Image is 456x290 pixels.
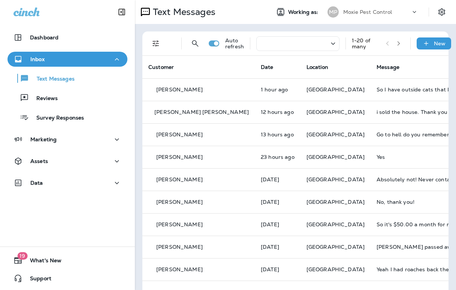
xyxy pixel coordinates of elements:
[306,199,365,205] span: [GEOGRAPHIC_DATA]
[434,40,446,46] p: New
[306,109,365,115] span: [GEOGRAPHIC_DATA]
[288,9,320,15] span: Working as:
[30,56,45,62] p: Inbox
[261,176,295,182] p: Sep 22, 2025 11:23 AM
[7,132,127,147] button: Marketing
[22,275,51,284] span: Support
[306,221,365,228] span: [GEOGRAPHIC_DATA]
[29,76,75,83] p: Text Messages
[30,136,57,142] p: Marketing
[306,176,365,183] span: [GEOGRAPHIC_DATA]
[7,30,127,45] button: Dashboard
[30,158,48,164] p: Assets
[111,4,132,19] button: Collapse Sidebar
[7,154,127,169] button: Assets
[261,199,295,205] p: Sep 22, 2025 10:54 AM
[7,175,127,190] button: Data
[7,70,127,86] button: Text Messages
[7,253,127,268] button: 19What's New
[188,36,203,51] button: Search Messages
[306,131,365,138] span: [GEOGRAPHIC_DATA]
[7,52,127,67] button: Inbox
[306,154,365,160] span: [GEOGRAPHIC_DATA]
[7,271,127,286] button: Support
[261,87,295,93] p: Sep 23, 2025 10:06 AM
[30,34,58,40] p: Dashboard
[261,109,295,115] p: Sep 22, 2025 11:03 PM
[30,180,43,186] p: Data
[261,266,295,272] p: Sep 22, 2025 09:37 AM
[306,266,365,273] span: [GEOGRAPHIC_DATA]
[261,154,295,160] p: Sep 22, 2025 11:49 AM
[261,64,274,70] span: Date
[150,6,215,18] p: Text Messages
[156,132,203,138] p: [PERSON_NAME]
[261,132,295,138] p: Sep 22, 2025 10:04 PM
[156,266,203,272] p: [PERSON_NAME]
[377,64,399,70] span: Message
[306,86,365,93] span: [GEOGRAPHIC_DATA]
[352,37,380,49] div: 1 - 20 of many
[154,109,249,115] p: [PERSON_NAME] [PERSON_NAME]
[156,199,203,205] p: [PERSON_NAME]
[148,36,163,51] button: Filters
[148,64,174,70] span: Customer
[306,244,365,250] span: [GEOGRAPHIC_DATA]
[7,90,127,106] button: Reviews
[7,109,127,125] button: Survey Responses
[29,115,84,122] p: Survey Responses
[343,9,392,15] p: Moxie Pest Control
[22,257,61,266] span: What's New
[327,6,339,18] div: MP
[225,37,244,49] p: Auto refresh
[156,176,203,182] p: [PERSON_NAME]
[261,244,295,250] p: Sep 22, 2025 09:55 AM
[156,154,203,160] p: [PERSON_NAME]
[156,244,203,250] p: [PERSON_NAME]
[261,221,295,227] p: Sep 22, 2025 10:16 AM
[29,95,58,102] p: Reviews
[156,87,203,93] p: [PERSON_NAME]
[17,252,27,260] span: 19
[156,221,203,227] p: [PERSON_NAME]
[306,64,328,70] span: Location
[435,5,449,19] button: Settings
